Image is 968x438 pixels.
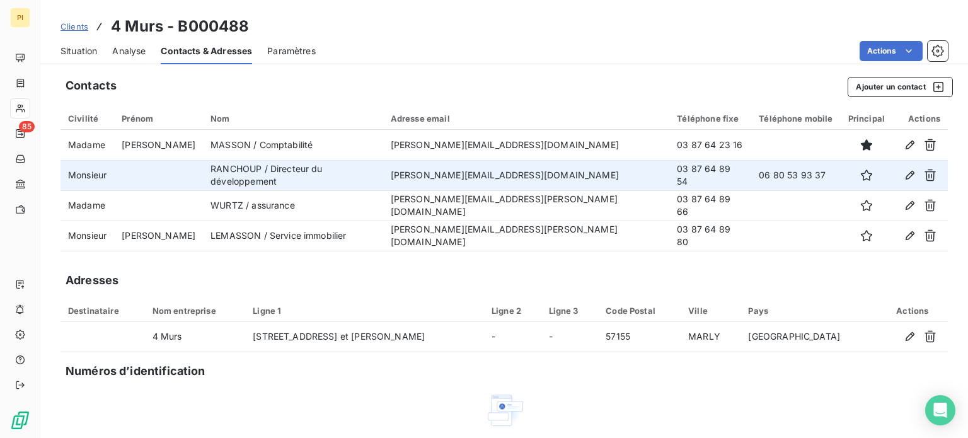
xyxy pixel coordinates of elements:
td: Madame [60,130,114,160]
span: Analyse [112,45,146,57]
a: Clients [60,20,88,33]
span: Contacts & Adresses [161,45,252,57]
td: WURTZ / assurance [203,190,383,221]
td: [PERSON_NAME] [114,221,203,251]
td: [PERSON_NAME][EMAIL_ADDRESS][DOMAIN_NAME] [383,130,670,160]
td: LEMASSON / Service immobilier [203,221,383,251]
td: [GEOGRAPHIC_DATA] [740,322,877,352]
div: Pays [748,306,869,316]
h5: Contacts [66,77,117,95]
div: Téléphone mobile [759,113,833,124]
div: PI [10,8,30,28]
td: [PERSON_NAME][EMAIL_ADDRESS][PERSON_NAME][DOMAIN_NAME] [383,221,670,251]
td: RANCHOUP / Directeur du développement [203,160,383,190]
td: 03 87 64 89 66 [669,190,751,221]
button: Actions [860,41,923,61]
div: Ligne 2 [492,306,534,316]
span: Clients [60,21,88,32]
div: Ligne 1 [253,306,476,316]
td: 03 87 64 89 54 [669,160,751,190]
td: 03 87 64 89 80 [669,221,751,251]
h5: Adresses [66,272,118,289]
td: MASSON / Comptabilité [203,130,383,160]
td: MARLY [681,322,740,352]
h5: Numéros d’identification [66,362,205,380]
td: [STREET_ADDRESS] et [PERSON_NAME] [245,322,484,352]
td: Madame [60,190,114,221]
td: - [484,322,541,352]
div: Civilité [68,113,107,124]
button: Ajouter un contact [848,77,953,97]
span: Situation [60,45,97,57]
div: Ligne 3 [549,306,591,316]
td: 4 Murs [145,322,246,352]
div: Ville [688,306,733,316]
td: Monsieur [60,160,114,190]
span: 85 [19,121,35,132]
div: Adresse email [391,113,662,124]
div: Actions [900,113,940,124]
span: Paramètres [267,45,316,57]
td: [PERSON_NAME] [114,130,203,160]
td: [PERSON_NAME][EMAIL_ADDRESS][PERSON_NAME][DOMAIN_NAME] [383,190,670,221]
td: 57155 [598,322,681,352]
img: Logo LeanPay [10,410,30,430]
div: Prénom [122,113,195,124]
div: Principal [848,113,885,124]
div: Destinataire [68,306,137,316]
div: Nom entreprise [153,306,238,316]
div: Nom [210,113,376,124]
td: Monsieur [60,221,114,251]
div: Actions [885,306,940,316]
td: - [541,322,599,352]
img: Empty state [484,390,524,430]
td: [PERSON_NAME][EMAIL_ADDRESS][DOMAIN_NAME] [383,160,670,190]
div: Code Postal [606,306,673,316]
div: Open Intercom Messenger [925,395,955,425]
td: 06 80 53 93 37 [751,160,840,190]
td: 03 87 64 23 16 [669,130,751,160]
h3: 4 Murs - B000488 [111,15,249,38]
div: Téléphone fixe [677,113,744,124]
